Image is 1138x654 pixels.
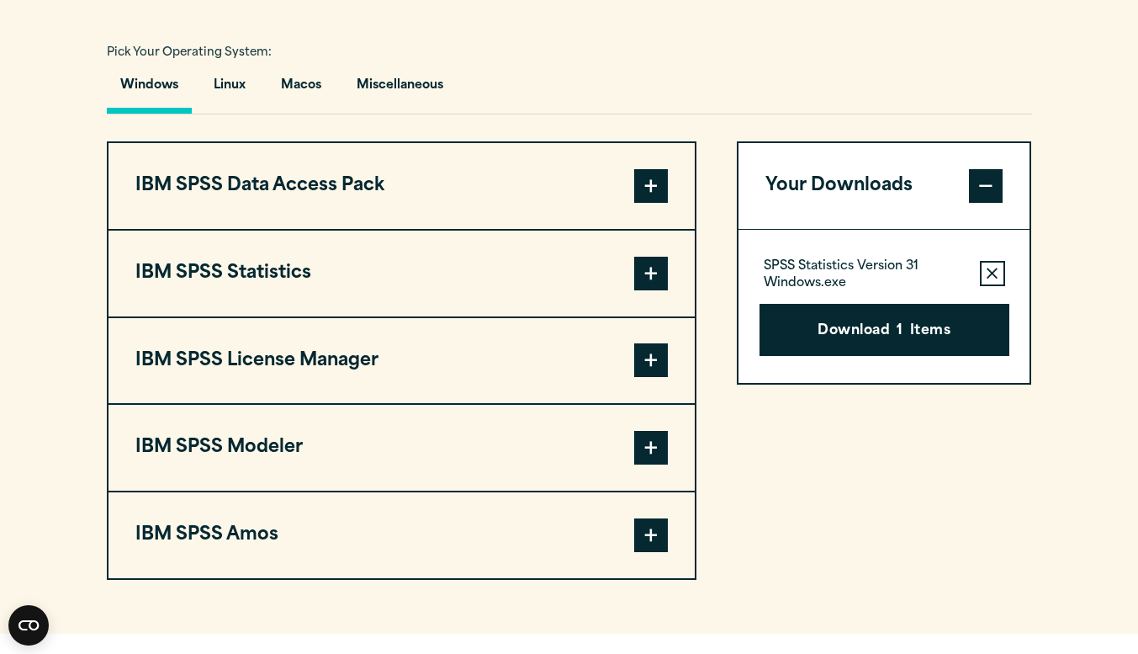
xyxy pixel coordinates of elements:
[109,405,695,491] button: IBM SPSS Modeler
[267,66,335,114] button: Macos
[764,258,966,292] p: SPSS Statistics Version 31 Windows.exe
[8,605,49,646] button: Open CMP widget
[760,304,1009,356] button: Download1Items
[109,492,695,578] button: IBM SPSS Amos
[897,321,902,343] span: 1
[109,231,695,316] button: IBM SPSS Statistics
[107,66,192,114] button: Windows
[343,66,457,114] button: Miscellaneous
[109,143,695,229] button: IBM SPSS Data Access Pack
[107,47,272,58] span: Pick Your Operating System:
[738,143,1030,229] button: Your Downloads
[200,66,259,114] button: Linux
[738,229,1030,383] div: Your Downloads
[109,318,695,404] button: IBM SPSS License Manager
